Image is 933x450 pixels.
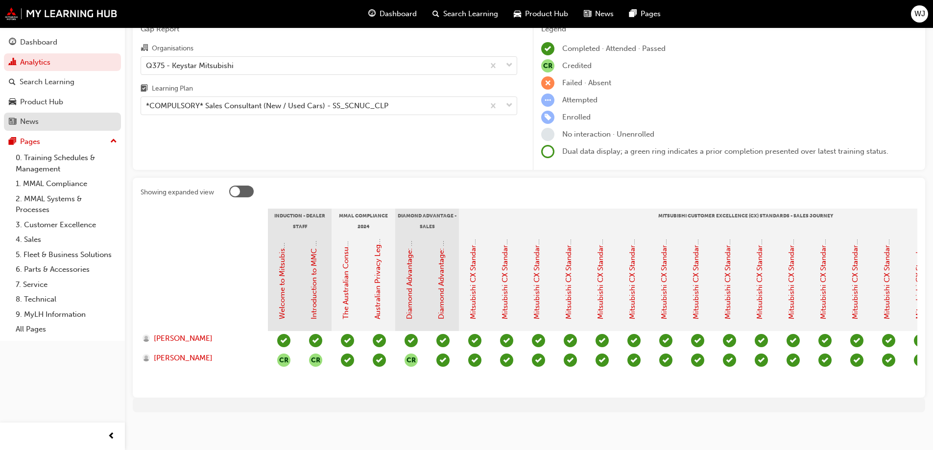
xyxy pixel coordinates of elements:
span: prev-icon [108,430,115,443]
a: 2. MMAL Systems & Processes [12,191,121,217]
span: learningRecordVerb_COMPLETE-icon [277,334,290,347]
a: Diamond Advantage: Sales Training [437,199,446,319]
span: learningRecordVerb_PASS-icon [468,354,481,367]
span: learningRecordVerb_PASS-icon [882,354,895,367]
span: guage-icon [9,38,16,47]
button: WJ [911,5,928,23]
span: news-icon [584,8,591,20]
div: Dashboard [20,37,57,48]
a: [PERSON_NAME] [143,353,259,364]
a: mmal [5,7,118,20]
a: search-iconSearch Learning [425,4,506,24]
span: search-icon [9,78,16,87]
span: learningRecordVerb_PASS-icon [755,354,768,367]
button: null-icon [309,354,322,367]
span: null-icon [541,59,554,72]
div: Q375 - Keystar Mitsubishi [146,60,234,71]
span: [PERSON_NAME] [154,333,213,344]
span: learningRecordVerb_PASS-icon [373,334,386,347]
span: learningRecordVerb_PASS-icon [914,354,927,367]
span: Failed · Absent [562,78,611,87]
a: car-iconProduct Hub [506,4,576,24]
span: learningRecordVerb_PASS-icon [755,334,768,347]
span: learningRecordVerb_PASS-icon [627,354,641,367]
span: learningRecordVerb_PASS-icon [914,334,927,347]
div: Organisations [152,44,193,53]
a: pages-iconPages [622,4,669,24]
a: guage-iconDashboard [360,4,425,24]
span: learningRecordVerb_PASS-icon [882,334,895,347]
span: learningRecordVerb_PASS-icon [627,334,641,347]
span: down-icon [506,99,513,112]
div: Learning Plan [152,84,193,94]
span: Dashboard [380,8,417,20]
span: learningRecordVerb_PASS-icon [818,334,832,347]
span: guage-icon [368,8,376,20]
a: [PERSON_NAME] [143,333,259,344]
a: news-iconNews [576,4,622,24]
a: 7. Service [12,277,121,292]
span: organisation-icon [141,44,148,53]
a: 6. Parts & Accessories [12,262,121,277]
button: Pages [4,133,121,151]
div: MMAL Compliance 2024 [332,209,395,233]
span: learningRecordVerb_PASS-icon [850,354,863,367]
span: Product Hub [525,8,568,20]
a: 9. MyLH Information [12,307,121,322]
span: learningRecordVerb_PASS-icon [596,354,609,367]
span: News [595,8,614,20]
span: learningRecordVerb_PASS-icon [691,334,704,347]
div: Pages [20,136,40,147]
div: Legend [541,24,917,35]
span: learningRecordVerb_ENROLL-icon [541,111,554,124]
span: learningRecordVerb_PASS-icon [787,354,800,367]
span: learningRecordVerb_PASS-icon [723,354,736,367]
span: learningRecordVerb_COMPLETE-icon [541,42,554,55]
span: learningRecordVerb_PASS-icon [818,354,832,367]
span: Completed · Attended · Passed [562,44,666,53]
button: DashboardAnalyticsSearch LearningProduct HubNews [4,31,121,133]
button: null-icon [405,354,418,367]
span: down-icon [506,59,513,72]
a: Analytics [4,53,121,71]
span: learningRecordVerb_PASS-icon [500,354,513,367]
span: learningRecordVerb_PASS-icon [723,334,736,347]
span: learningRecordVerb_PASS-icon [341,354,354,367]
a: All Pages [12,322,121,337]
span: learningRecordVerb_NONE-icon [541,128,554,141]
span: chart-icon [9,58,16,67]
div: Showing expanded view [141,188,214,197]
span: learningRecordVerb_PASS-icon [564,354,577,367]
a: Product Hub [4,93,121,111]
span: learningRecordVerb_PASS-icon [596,334,609,347]
a: 3. Customer Excellence [12,217,121,233]
span: learningRecordVerb_PASS-icon [373,354,386,367]
span: learningRecordVerb_PASS-icon [405,334,418,347]
span: pages-icon [629,8,637,20]
a: Search Learning [4,73,121,91]
div: Induction - Dealer Staff [268,209,332,233]
span: up-icon [110,135,117,148]
span: learningRecordVerb_PASS-icon [564,334,577,347]
span: learningRecordVerb_FAIL-icon [541,76,554,90]
span: learningRecordVerb_PASS-icon [659,354,672,367]
div: *COMPULSORY* Sales Consultant (New / Used Cars) - SS_SCNUC_CLP [146,100,388,112]
span: [PERSON_NAME] [154,353,213,364]
a: 0. Training Schedules & Management [12,150,121,176]
span: car-icon [9,98,16,107]
a: Diamond Advantage: Fundamentals [405,198,414,319]
span: learningRecordVerb_PASS-icon [309,334,322,347]
span: Attempted [562,95,598,104]
span: pages-icon [9,138,16,146]
span: learningRecordVerb_PASS-icon [341,334,354,347]
span: learningRecordVerb_PASS-icon [436,334,450,347]
a: 8. Technical [12,292,121,307]
button: null-icon [277,354,290,367]
a: Dashboard [4,33,121,51]
span: learningRecordVerb_PASS-icon [468,334,481,347]
span: learningRecordVerb_PASS-icon [691,354,704,367]
span: WJ [914,8,925,20]
span: Pages [641,8,661,20]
